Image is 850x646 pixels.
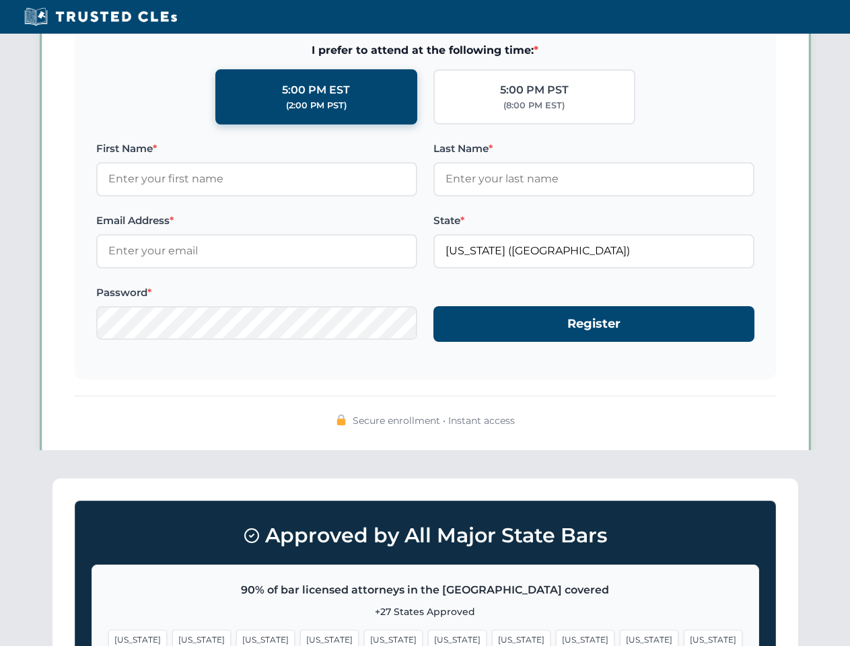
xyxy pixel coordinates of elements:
[353,413,515,428] span: Secure enrollment • Instant access
[96,141,417,157] label: First Name
[433,162,754,196] input: Enter your last name
[96,285,417,301] label: Password
[108,581,742,599] p: 90% of bar licensed attorneys in the [GEOGRAPHIC_DATA] covered
[433,306,754,342] button: Register
[92,517,759,554] h3: Approved by All Major State Bars
[433,213,754,229] label: State
[503,99,565,112] div: (8:00 PM EST)
[96,42,754,59] span: I prefer to attend at the following time:
[286,99,347,112] div: (2:00 PM PST)
[336,415,347,425] img: 🔒
[20,7,181,27] img: Trusted CLEs
[108,604,742,619] p: +27 States Approved
[96,213,417,229] label: Email Address
[500,81,569,99] div: 5:00 PM PST
[282,81,350,99] div: 5:00 PM EST
[433,141,754,157] label: Last Name
[433,234,754,268] input: Florida (FL)
[96,234,417,268] input: Enter your email
[96,162,417,196] input: Enter your first name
